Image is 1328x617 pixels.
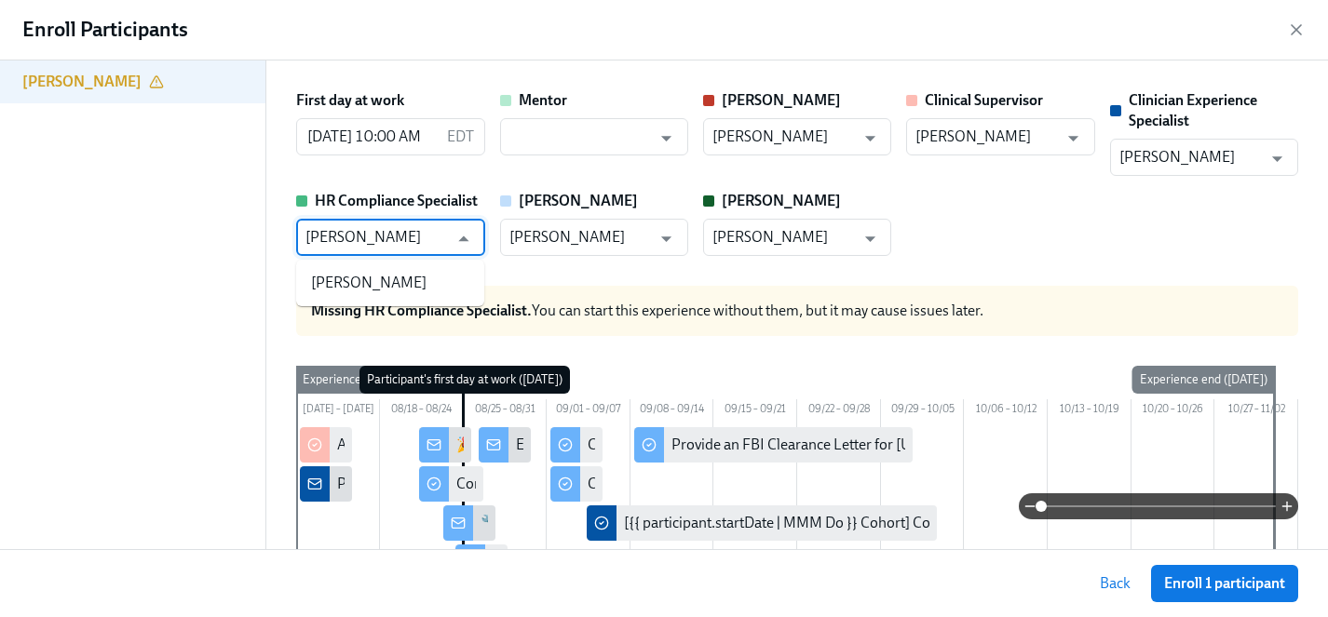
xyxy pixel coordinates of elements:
div: 09/22 – 09/28 [797,399,881,423]
div: Excited to Connect – Your Mentor at Charlie Health! [516,435,839,455]
div: 09/29 – 10/05 [881,399,965,423]
strong: Missing HR Compliance Specialist. [311,302,532,319]
strong: Mentor [519,91,567,109]
div: [DATE] – [DATE] [296,399,380,423]
h6: [PERSON_NAME] [22,72,142,92]
div: Primary Therapists cleared to start [337,474,555,494]
button: Open [856,124,885,153]
div: 09/15 – 09/21 [713,399,797,423]
button: Open [1059,124,1088,153]
div: 🔧 Set Up Core Applications [481,513,658,533]
div: 10/06 – 10/12 [964,399,1048,423]
div: [{{ participant.startDate | MMM Do }} Cohort] Confirm Onboarding Completed [624,513,1120,533]
button: Open [856,224,885,253]
button: Enroll 1 participant [1151,565,1298,602]
li: [PERSON_NAME] [296,267,484,299]
div: 08/18 – 08/24 [380,399,464,423]
div: 10/27 – 11/02 [1214,399,1298,423]
div: Complete our Welcome Survey [456,474,651,494]
h4: Enroll Participants [22,16,188,44]
div: Clinical Onboarding: Week 2 [588,435,767,455]
div: 10/20 – 10/26 [1132,399,1215,423]
strong: HR Compliance Specialist [315,192,478,209]
label: First day at work [296,90,404,111]
button: Back [1087,565,1144,602]
button: Open [652,124,681,153]
div: Provide an FBI Clearance Letter for [US_STATE] [671,435,970,455]
p: EDT [447,127,474,147]
div: 08/25 – 08/31 [463,399,547,423]
div: A New Hire is Cleared to Start [337,435,523,455]
div: 09/08 – 09/14 [630,399,714,423]
button: Open [1263,144,1292,173]
button: Open [652,224,681,253]
strong: Clinical Supervisor [925,91,1043,109]
div: 🎉 Welcome to Charlie Health! [456,435,652,455]
div: Participant's first day at work ([DATE]) [359,366,570,394]
strong: [PERSON_NAME] [722,91,841,109]
div: 09/01 – 09/07 [547,399,630,423]
div: Compliance Onboarding: Week 2 [588,474,797,494]
div: Experience end ([DATE]) [1132,366,1275,394]
div: 10/13 – 10/19 [1048,399,1132,423]
span: Enroll 1 participant [1164,574,1285,593]
strong: [PERSON_NAME] [519,192,638,209]
strong: [PERSON_NAME] [722,192,841,209]
button: Close [449,224,478,253]
strong: Clinician Experience Specialist [1129,91,1257,129]
span: You can start this experience without them, but it may cause issues later. [311,302,983,319]
span: Back [1100,574,1131,593]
